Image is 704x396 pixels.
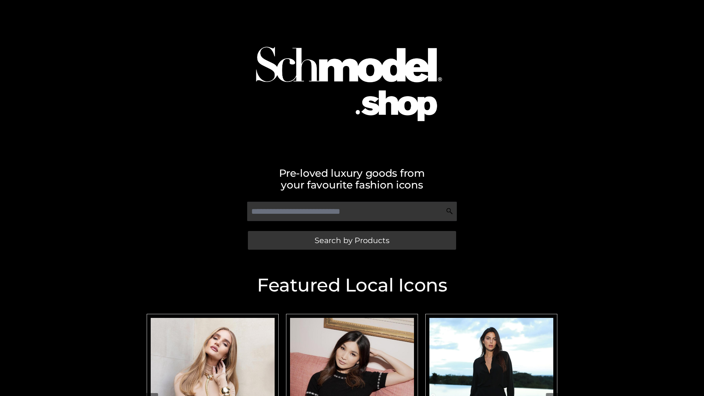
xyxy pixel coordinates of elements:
span: Search by Products [315,236,389,244]
h2: Pre-loved luxury goods from your favourite fashion icons [143,167,561,191]
a: Search by Products [248,231,456,250]
img: Search Icon [446,208,453,215]
h2: Featured Local Icons​ [143,276,561,294]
